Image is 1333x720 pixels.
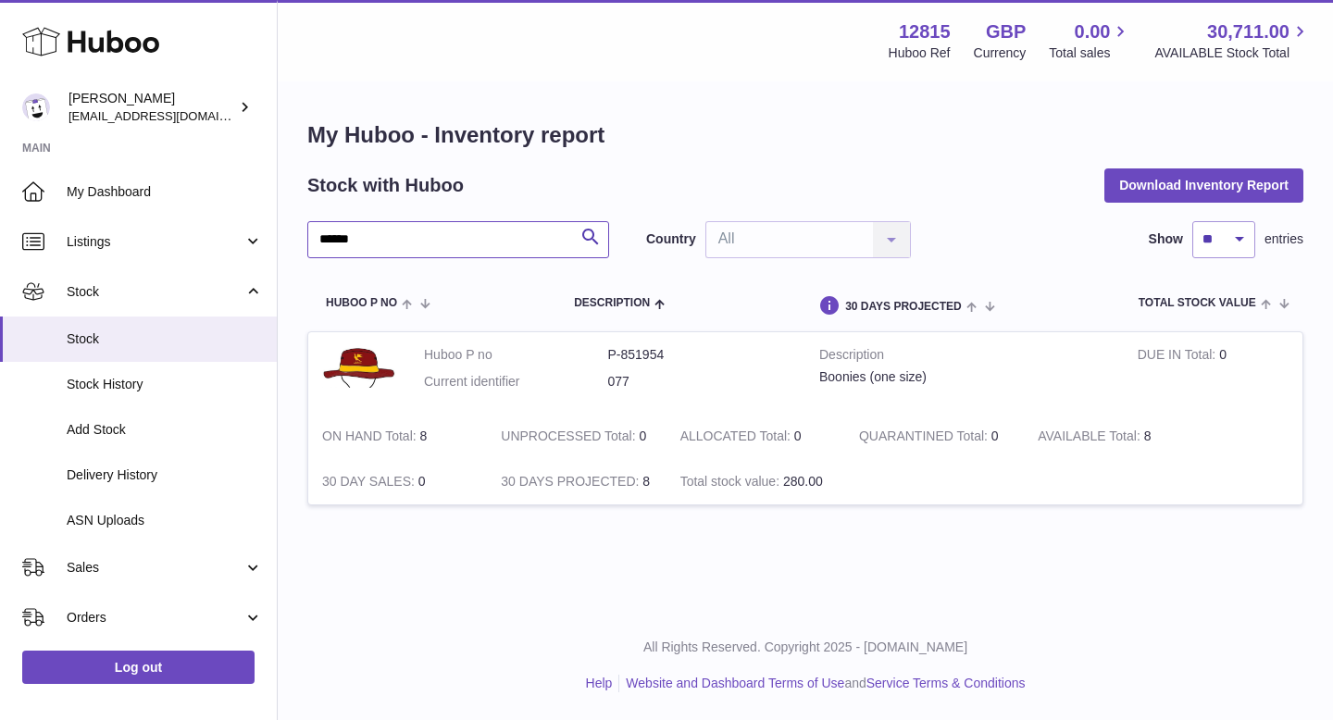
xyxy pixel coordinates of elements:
span: Huboo P no [326,297,397,309]
strong: 30 DAYS PROJECTED [501,474,642,493]
div: [PERSON_NAME] [69,90,235,125]
a: 0.00 Total sales [1049,19,1131,62]
span: 30 DAYS PROJECTED [845,301,962,313]
div: Huboo Ref [889,44,951,62]
span: [EMAIL_ADDRESS][DOMAIN_NAME] [69,108,272,123]
p: All Rights Reserved. Copyright 2025 - [DOMAIN_NAME] [293,639,1318,656]
strong: QUARANTINED Total [859,428,991,448]
span: Stock History [67,376,263,393]
h2: Stock with Huboo [307,173,464,198]
h1: My Huboo - Inventory report [307,120,1303,150]
div: Boonies (one size) [819,368,1110,386]
span: Total sales [1049,44,1131,62]
strong: DUE IN Total [1138,347,1219,366]
td: 8 [487,459,666,504]
span: Listings [67,233,243,251]
strong: 30 DAY SALES [322,474,418,493]
a: Service Terms & Conditions [866,676,1026,690]
dt: Huboo P no [424,346,608,364]
dd: P-851954 [608,346,792,364]
span: Stock [67,330,263,348]
span: Stock [67,283,243,301]
span: 30,711.00 [1207,19,1289,44]
td: 8 [1024,414,1202,459]
img: shophawksclub@gmail.com [22,93,50,121]
a: Website and Dashboard Terms of Use [626,676,844,690]
span: 0 [991,428,999,443]
div: Currency [974,44,1027,62]
strong: 12815 [899,19,951,44]
td: 0 [308,459,487,504]
dd: 077 [608,373,792,391]
span: Add Stock [67,421,263,439]
strong: GBP [986,19,1026,44]
span: My Dashboard [67,183,263,201]
strong: Description [819,346,1110,368]
a: Log out [22,651,255,684]
span: Description [574,297,650,309]
img: product image [322,346,396,388]
span: Orders [67,609,243,627]
a: Help [586,676,613,690]
span: 280.00 [783,474,823,489]
span: entries [1264,230,1303,248]
span: ASN Uploads [67,512,263,529]
span: Delivery History [67,466,263,484]
li: and [619,675,1025,692]
td: 0 [487,414,666,459]
span: Sales [67,559,243,577]
dt: Current identifier [424,373,608,391]
a: 30,711.00 AVAILABLE Stock Total [1154,19,1311,62]
td: 8 [308,414,487,459]
strong: ALLOCATED Total [680,428,794,448]
td: 0 [666,414,845,459]
span: AVAILABLE Stock Total [1154,44,1311,62]
strong: ON HAND Total [322,428,420,448]
button: Download Inventory Report [1104,168,1303,202]
td: 0 [1124,332,1302,414]
strong: UNPROCESSED Total [501,428,639,448]
label: Show [1149,230,1183,248]
strong: AVAILABLE Total [1038,428,1143,448]
span: 0.00 [1075,19,1111,44]
strong: Total stock value [680,474,783,493]
span: Total stock value [1139,297,1256,309]
label: Country [646,230,696,248]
